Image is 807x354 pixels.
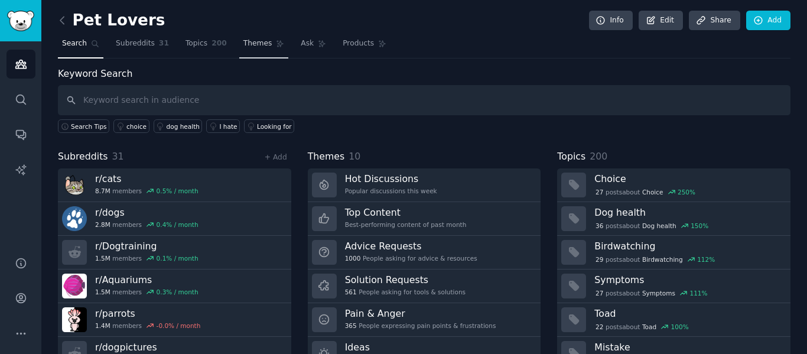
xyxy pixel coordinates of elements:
a: Symptoms27postsaboutSymptoms111% [557,269,790,303]
span: 1.5M [95,288,110,296]
span: 561 [345,288,357,296]
div: 250 % [678,188,695,196]
span: Topics [186,38,207,49]
div: members [95,288,199,296]
a: r/parrots1.4Mmembers-0.0% / month [58,303,291,337]
a: Add [746,11,790,31]
span: Themes [308,150,345,164]
a: + Add [265,153,287,161]
a: Dog health36postsaboutDog health150% [557,202,790,236]
a: Ask [297,34,330,59]
h3: Choice [594,173,782,185]
h3: Toad [594,307,782,320]
div: members [95,254,199,262]
span: Subreddits [58,150,108,164]
span: Toad [642,323,656,331]
span: Ask [301,38,314,49]
span: 200 [211,38,227,49]
div: post s about [594,288,708,298]
div: members [95,220,199,229]
span: 1.5M [95,254,110,262]
div: post s about [594,254,716,265]
h2: Pet Lovers [58,11,165,30]
a: dog health [154,119,203,133]
h3: Symptoms [594,274,782,286]
h3: r/ cats [95,173,199,185]
span: Symptoms [642,289,675,297]
h3: Advice Requests [345,240,477,252]
h3: r/ Dogtraining [95,240,199,252]
div: 0.3 % / month [157,288,199,296]
a: choice [113,119,149,133]
span: 1000 [345,254,361,262]
img: dogs [62,206,87,231]
div: 0.1 % / month [157,254,199,262]
a: Toad22postsaboutToad100% [557,303,790,337]
span: Choice [642,188,663,196]
div: post s about [594,321,689,332]
span: Themes [243,38,272,49]
div: members [95,321,200,330]
div: 0.4 % / month [157,220,199,229]
div: I hate [219,122,237,131]
a: Top ContentBest-performing content of past month [308,202,541,236]
a: Edit [639,11,683,31]
span: 200 [590,151,607,162]
h3: r/ dogpictures [95,341,199,353]
div: -0.0 % / month [157,321,201,330]
a: r/Dogtraining1.5Mmembers0.1% / month [58,236,291,269]
div: 111 % [689,289,707,297]
span: 10 [349,151,360,162]
h3: Top Content [345,206,467,219]
h3: Pain & Anger [345,307,496,320]
span: 31 [112,151,124,162]
a: Pain & Anger365People expressing pain points & frustrations [308,303,541,337]
a: Birdwatching29postsaboutBirdwatching112% [557,236,790,269]
h3: Ideas [345,341,430,353]
h3: Solution Requests [345,274,466,286]
div: People asking for advice & resources [345,254,477,262]
img: cats [62,173,87,197]
img: parrots [62,307,87,332]
div: Best-performing content of past month [345,220,467,229]
div: People expressing pain points & frustrations [345,321,496,330]
div: dog health [167,122,200,131]
div: Looking for [257,122,292,131]
a: Products [339,34,391,59]
img: Aquariums [62,274,87,298]
h3: r/ parrots [95,307,200,320]
a: r/Aquariums1.5Mmembers0.3% / month [58,269,291,303]
span: Subreddits [116,38,155,49]
a: I hate [206,119,240,133]
span: 2.8M [95,220,110,229]
span: 1.4M [95,321,110,330]
span: Birdwatching [642,255,683,264]
input: Keyword search in audience [58,85,790,115]
div: 100 % [671,323,689,331]
div: post s about [594,220,710,231]
h3: r/ dogs [95,206,199,219]
div: choice [126,122,147,131]
a: r/cats8.7Mmembers0.5% / month [58,168,291,202]
a: r/dogs2.8Mmembers0.4% / month [58,202,291,236]
h3: Dog health [594,206,782,219]
span: 365 [345,321,357,330]
h3: Mistake [594,341,782,353]
a: Solution Requests561People asking for tools & solutions [308,269,541,303]
span: 22 [596,323,603,331]
a: Advice Requests1000People asking for advice & resources [308,236,541,269]
span: 29 [596,255,603,264]
div: post s about [594,187,696,197]
a: Share [689,11,740,31]
span: Dog health [642,222,676,230]
div: members [95,187,199,195]
a: Info [589,11,633,31]
h3: Birdwatching [594,240,782,252]
a: Hot DiscussionsPopular discussions this week [308,168,541,202]
span: 31 [159,38,169,49]
span: Search Tips [71,122,107,131]
a: Choice27postsaboutChoice250% [557,168,790,202]
span: 27 [596,188,603,196]
a: Looking for [244,119,294,133]
div: People asking for tools & solutions [345,288,466,296]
